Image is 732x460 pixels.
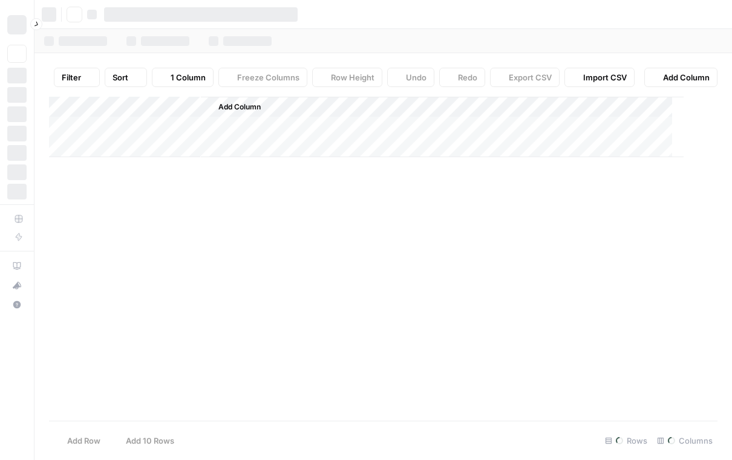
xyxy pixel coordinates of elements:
button: Filter [54,68,100,87]
button: Undo [387,68,434,87]
span: Add Row [67,435,100,447]
button: Import CSV [564,68,635,87]
div: Columns [652,431,717,450]
span: Add Column [218,102,261,112]
a: AirOps Academy [7,256,27,276]
button: Add Row [49,431,108,450]
button: Freeze Columns [218,68,307,87]
span: Export CSV [509,71,552,83]
div: Rows [600,431,652,450]
button: Add Column [644,68,717,87]
span: Add Column [663,71,710,83]
span: Row Height [331,71,374,83]
button: 1 Column [152,68,214,87]
span: Add 10 Rows [126,435,174,447]
span: Filter [62,71,81,83]
span: Freeze Columns [237,71,299,83]
button: Add Column [203,99,266,115]
button: Export CSV [490,68,560,87]
span: Undo [406,71,426,83]
span: Redo [458,71,477,83]
button: Sort [105,68,147,87]
button: Row Height [312,68,382,87]
div: What's new? [8,276,26,294]
button: Add 10 Rows [108,431,181,450]
span: 1 Column [171,71,206,83]
button: Redo [439,68,485,87]
span: Sort [113,71,128,83]
button: What's new? [7,276,27,295]
button: Help + Support [7,295,27,314]
span: Import CSV [583,71,627,83]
